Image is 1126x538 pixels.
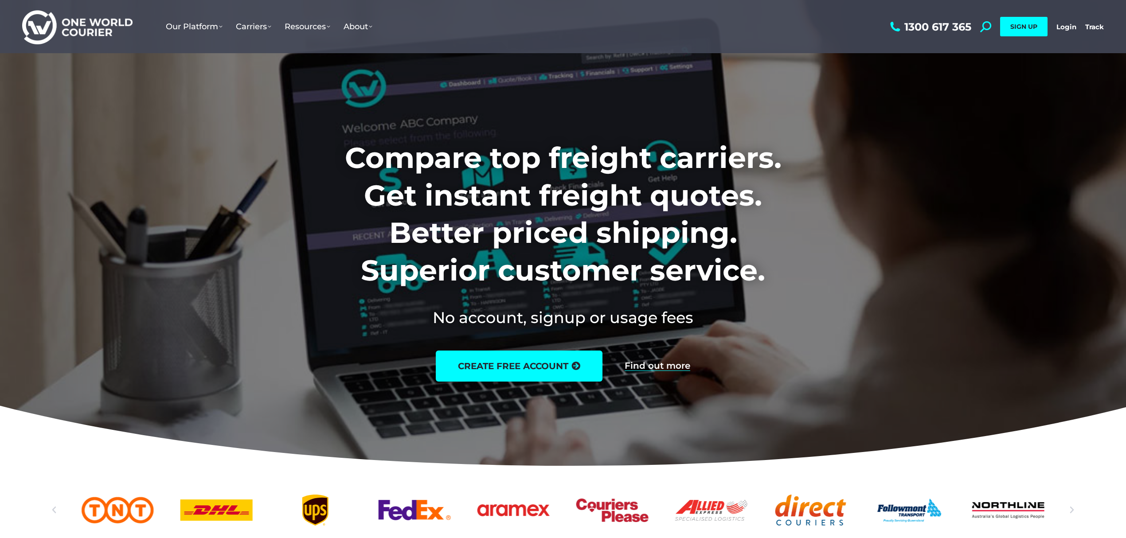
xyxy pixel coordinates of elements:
[180,495,253,526] a: DHl logo
[180,495,253,526] div: 3 / 25
[22,9,133,45] img: One World Courier
[81,495,153,526] a: TNT logo Australian freight company
[625,361,690,371] a: Find out more
[378,495,450,526] div: 5 / 25
[166,22,223,31] span: Our Platform
[888,21,971,32] a: 1300 617 365
[159,13,229,40] a: Our Platform
[278,13,337,40] a: Resources
[229,13,278,40] a: Carriers
[1000,17,1048,36] a: SIGN UP
[675,495,747,526] div: 8 / 25
[873,495,946,526] a: Followmont transoirt web logo
[873,495,946,526] div: 10 / 25
[81,495,1044,526] div: Slides
[286,139,840,289] h1: Compare top freight carriers. Get instant freight quotes. Better priced shipping. Superior custom...
[337,13,379,40] a: About
[972,495,1044,526] a: Northline logo
[477,495,550,526] a: Aramex_logo
[1010,23,1037,31] span: SIGN UP
[774,495,846,526] div: 9 / 25
[576,495,649,526] a: Couriers Please logo
[81,495,153,526] div: 2 / 25
[477,495,550,526] div: 6 / 25
[378,495,450,526] a: FedEx logo
[972,495,1044,526] div: 11 / 25
[286,307,840,328] h2: No account, signup or usage fees
[1085,23,1104,31] a: Track
[436,351,602,382] a: create free account
[279,495,352,526] a: UPS logo
[236,22,271,31] span: Carriers
[774,495,846,526] a: Direct Couriers logo
[576,495,649,526] div: 7 / 25
[675,495,747,526] a: Allied Express logo
[344,22,372,31] span: About
[279,495,352,526] div: 4 / 25
[1056,23,1076,31] a: Login
[285,22,330,31] span: Resources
